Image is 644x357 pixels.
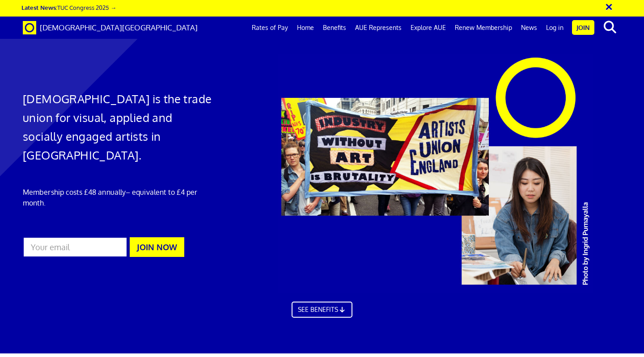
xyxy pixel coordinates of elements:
a: Latest News:TUC Congress 2025 → [21,4,116,11]
button: JOIN NOW [130,237,184,257]
p: Membership costs £48 annually – equivalent to £4 per month. [23,187,213,208]
a: Brand [DEMOGRAPHIC_DATA][GEOGRAPHIC_DATA] [16,17,204,39]
a: SEE BENEFITS [292,302,352,318]
input: Your email [23,237,127,257]
span: [DEMOGRAPHIC_DATA][GEOGRAPHIC_DATA] [40,23,198,32]
a: Log in [542,17,568,39]
a: Rates of Pay [247,17,292,39]
a: Home [292,17,318,39]
button: search [596,18,623,37]
a: Benefits [318,17,351,39]
a: Join [572,20,594,35]
a: News [517,17,542,39]
a: AUE Represents [351,17,406,39]
h1: [DEMOGRAPHIC_DATA] is the trade union for visual, applied and socially engaged artists in [GEOGRA... [23,89,213,164]
a: Renew Membership [450,17,517,39]
strong: Latest News: [21,4,57,11]
a: Explore AUE [406,17,450,39]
